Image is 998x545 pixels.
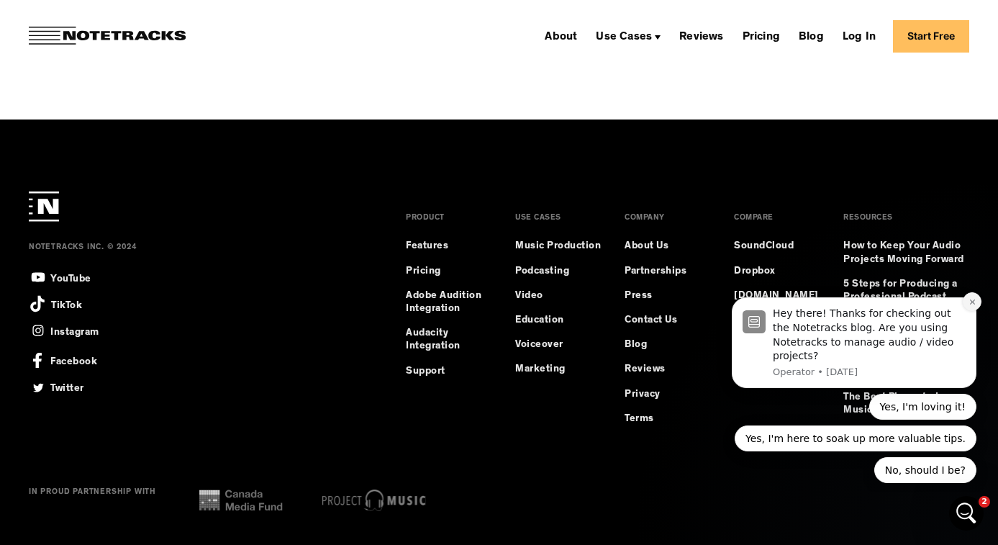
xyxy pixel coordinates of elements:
a: How to Keep Your Audio Projects Moving Forward [843,240,969,266]
a: Reviews [625,363,666,376]
a: Instagram [29,321,99,340]
a: Podcasting [515,265,569,278]
a: Blog [625,338,647,351]
a: About [539,24,583,48]
div: Use Cases [596,32,652,43]
iframe: Intercom notifications message [710,284,998,492]
a: Start Free [893,20,969,53]
a: Pricing [406,265,441,278]
a: Dropbox [734,265,776,278]
div: NOTETRACKS INC. © 2024 [29,243,345,268]
div: Use Cases [590,24,666,48]
div: COMPARE [734,215,774,240]
div: RESOURCES [843,215,893,240]
a: Audacity Integration [406,327,492,353]
a: Log In [837,24,881,48]
a: Contact Us [625,314,677,327]
img: cana media fund logo [199,490,283,511]
a: Marketing [515,363,566,376]
div: Facebook [50,348,97,369]
div: COMPANY [625,215,665,240]
a: About Us [625,240,668,253]
img: project music logo [322,490,426,511]
a: Adobe Audition Integration [406,289,492,315]
div: Twitter [50,379,84,395]
div: YouTube [50,269,91,286]
div: TikTok [51,296,82,312]
a: Music Production [515,240,601,253]
a: Partnerships [625,265,686,278]
span: 2 [979,496,990,508]
div: USE CASES [515,215,561,240]
a: Support [406,365,445,378]
a: Education [515,314,564,327]
a: Voiceover [515,338,563,351]
a: Twitter [29,378,84,397]
a: TikTok [29,295,82,312]
a: Press [625,289,653,302]
a: Blog [793,24,830,48]
a: 5 Steps for Producing a Professional Podcast [843,278,969,304]
a: Video [515,289,543,302]
a: Facebook [29,348,97,369]
a: Pricing [737,24,786,48]
div: PRODUCT [406,215,445,240]
div: Instagram [50,323,99,339]
a: Reviews [673,24,729,48]
a: SoundCloud [734,240,794,253]
a: YouTube [29,268,91,287]
div: IN PROUD PARTNERSHIP WITH [29,488,156,513]
a: Privacy [625,388,661,401]
iframe: Intercom live chat [949,496,984,531]
a: Features [406,240,448,253]
a: Terms [625,413,654,425]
